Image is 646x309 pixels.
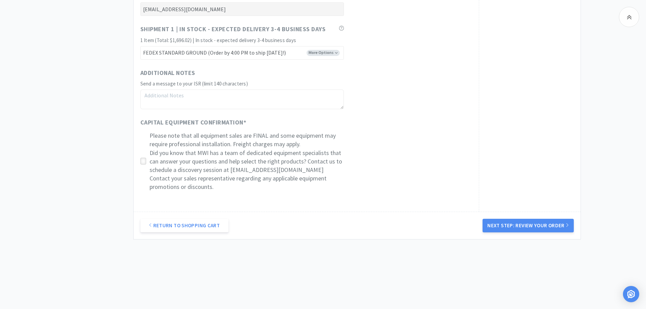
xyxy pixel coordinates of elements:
[140,68,195,78] span: Additional Notes
[140,37,296,43] span: 1 Item (Total: $1,696.02) | In stock - expected delivery 3-4 business days
[150,149,344,174] p: Did you know that MWI has a team of dedicated equipment specialists that can answer your question...
[483,219,573,232] button: Next Step: Review Your Order
[140,118,247,128] span: Capital Equipment Confirmation *
[140,219,229,232] a: Return to Shopping Cart
[150,174,344,191] p: Contact your sales representative regarding any applicable equipment promotions or discounts.
[140,80,248,87] span: Send a message to your ISR (limit 140 characters)
[140,2,344,16] input: Invoice Email
[623,286,639,302] div: Open Intercom Messenger
[150,131,344,148] p: Please note that all equipment sales are FINAL and some equipment may require professional instal...
[140,24,326,34] span: Shipment 1 | In stock - expected delivery 3-4 business days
